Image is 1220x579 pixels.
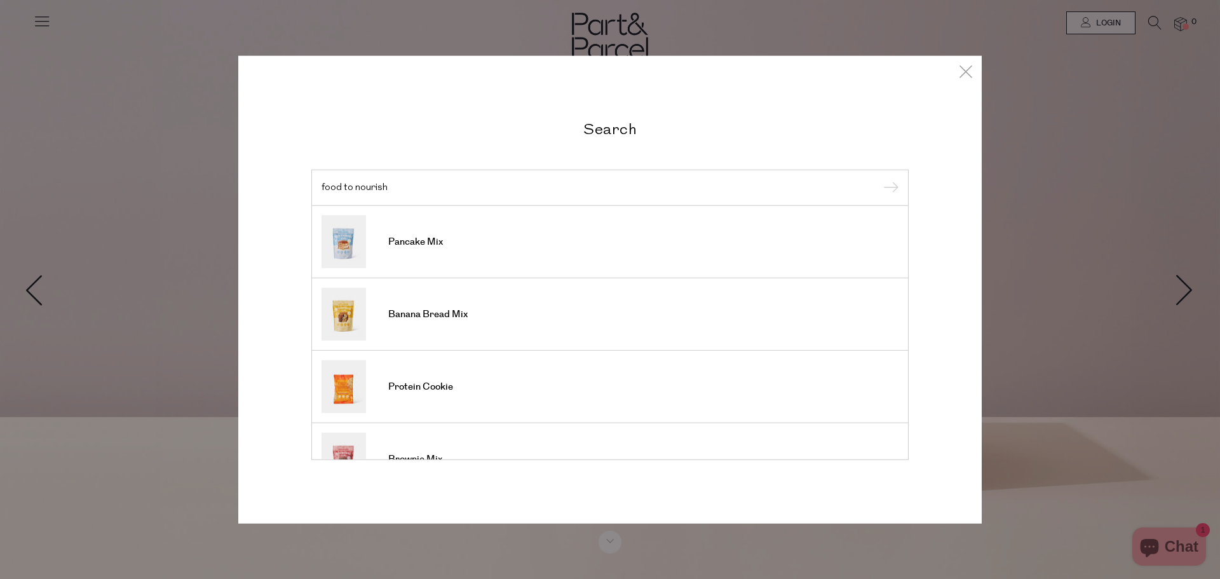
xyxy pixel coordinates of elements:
[322,433,366,486] img: Brownie Mix
[322,288,366,341] img: Banana Bread Mix
[388,308,468,321] span: Banana Bread Mix
[311,119,909,137] h2: Search
[322,182,898,192] input: Search
[322,288,898,341] a: Banana Bread Mix
[322,360,898,413] a: Protein Cookie
[322,360,366,413] img: Protein Cookie
[388,236,443,249] span: Pancake Mix
[322,215,366,268] img: Pancake Mix
[388,453,442,466] span: Brownie Mix
[322,433,898,486] a: Brownie Mix
[322,215,898,268] a: Pancake Mix
[388,381,453,393] span: Protein Cookie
